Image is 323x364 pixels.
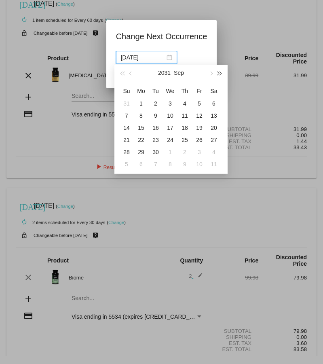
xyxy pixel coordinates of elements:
[122,147,131,157] div: 28
[163,146,177,158] td: 10/1/2031
[174,65,184,81] button: Sep
[163,110,177,122] td: 9/10/2031
[177,134,192,146] td: 9/25/2031
[165,147,175,157] div: 1
[165,111,175,121] div: 10
[122,135,131,145] div: 21
[177,158,192,170] td: 10/9/2031
[151,135,160,145] div: 23
[177,110,192,122] td: 9/11/2031
[194,147,204,157] div: 3
[136,99,146,108] div: 1
[119,97,134,110] td: 8/31/2031
[209,123,219,133] div: 20
[136,147,146,157] div: 29
[158,65,171,81] button: 2031
[151,99,160,108] div: 2
[165,159,175,169] div: 8
[192,85,207,97] th: Fri
[148,97,163,110] td: 9/2/2031
[207,158,221,170] td: 10/11/2031
[163,85,177,97] th: Wed
[148,134,163,146] td: 9/23/2031
[163,97,177,110] td: 9/3/2031
[119,134,134,146] td: 9/21/2031
[215,65,224,81] button: Next year (Control + right)
[134,97,148,110] td: 9/1/2031
[151,111,160,121] div: 9
[151,159,160,169] div: 7
[163,122,177,134] td: 9/17/2031
[180,123,190,133] div: 18
[209,111,219,121] div: 13
[165,99,175,108] div: 3
[127,65,135,81] button: Previous month (PageUp)
[209,99,219,108] div: 6
[206,65,215,81] button: Next month (PageDown)
[134,122,148,134] td: 9/15/2031
[119,122,134,134] td: 9/14/2031
[192,97,207,110] td: 9/5/2031
[194,159,204,169] div: 10
[165,135,175,145] div: 24
[192,158,207,170] td: 10/10/2031
[134,110,148,122] td: 9/8/2031
[209,159,219,169] div: 11
[119,158,134,170] td: 10/5/2031
[119,85,134,97] th: Sun
[121,53,165,62] input: Select date
[118,65,127,81] button: Last year (Control + left)
[134,134,148,146] td: 9/22/2031
[119,110,134,122] td: 9/7/2031
[207,85,221,97] th: Sat
[180,111,190,121] div: 11
[136,159,146,169] div: 6
[207,134,221,146] td: 9/27/2031
[122,123,131,133] div: 14
[122,99,131,108] div: 31
[116,30,207,43] h1: Change Next Occurrence
[134,158,148,170] td: 10/6/2031
[207,110,221,122] td: 9/13/2031
[207,146,221,158] td: 10/4/2031
[194,123,204,133] div: 19
[192,134,207,146] td: 9/26/2031
[177,146,192,158] td: 10/2/2031
[194,135,204,145] div: 26
[177,97,192,110] td: 9/4/2031
[119,146,134,158] td: 9/28/2031
[122,159,131,169] div: 5
[134,85,148,97] th: Mon
[151,123,160,133] div: 16
[165,123,175,133] div: 17
[148,122,163,134] td: 9/16/2031
[194,111,204,121] div: 12
[163,134,177,146] td: 9/24/2031
[122,111,131,121] div: 7
[192,146,207,158] td: 10/3/2031
[148,110,163,122] td: 9/9/2031
[180,135,190,145] div: 25
[148,146,163,158] td: 9/30/2031
[180,147,190,157] div: 2
[192,122,207,134] td: 9/19/2031
[209,135,219,145] div: 27
[177,85,192,97] th: Thu
[207,122,221,134] td: 9/20/2031
[194,99,204,108] div: 5
[136,111,146,121] div: 8
[180,159,190,169] div: 9
[134,146,148,158] td: 9/29/2031
[151,147,160,157] div: 30
[180,99,190,108] div: 4
[209,147,219,157] div: 4
[148,158,163,170] td: 10/7/2031
[136,135,146,145] div: 22
[207,97,221,110] td: 9/6/2031
[192,110,207,122] td: 9/12/2031
[148,85,163,97] th: Tue
[163,158,177,170] td: 10/8/2031
[136,123,146,133] div: 15
[177,122,192,134] td: 9/18/2031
